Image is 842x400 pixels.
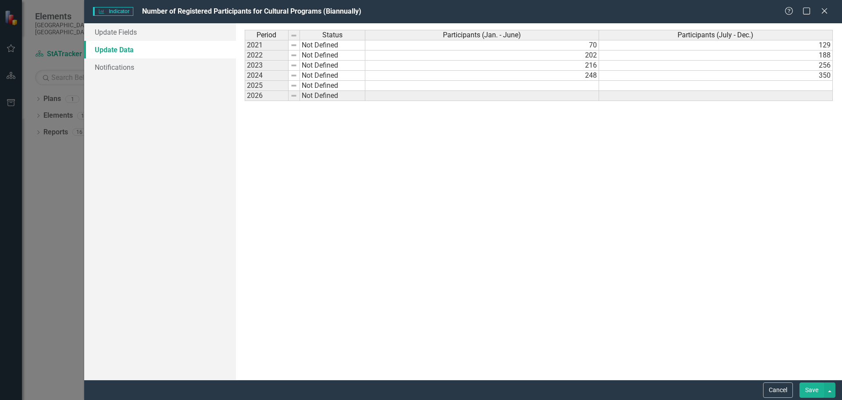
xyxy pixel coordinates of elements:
[365,50,599,61] td: 202
[245,50,289,61] td: 2022
[599,40,833,50] td: 129
[365,40,599,50] td: 70
[300,50,365,61] td: Not Defined
[84,23,236,41] a: Update Fields
[365,61,599,71] td: 216
[300,40,365,50] td: Not Defined
[290,72,297,79] img: 8DAGhfEEPCf229AAAAAElFTkSuQmCC
[290,92,297,99] img: 8DAGhfEEPCf229AAAAAElFTkSuQmCC
[257,31,276,39] span: Period
[142,7,361,15] span: Number of Registered Participants for Cultural Programs (Biannually)
[290,32,297,39] img: 8DAGhfEEPCf229AAAAAElFTkSuQmCC
[245,71,289,81] td: 2024
[322,31,343,39] span: Status
[300,61,365,71] td: Not Defined
[93,7,133,16] span: Indicator
[599,61,833,71] td: 256
[84,41,236,58] a: Update Data
[245,40,289,50] td: 2021
[300,81,365,91] td: Not Defined
[245,81,289,91] td: 2025
[443,31,521,39] span: Participants (Jan. - June)
[365,71,599,81] td: 248
[599,50,833,61] td: 188
[300,91,365,101] td: Not Defined
[290,42,297,49] img: 8DAGhfEEPCf229AAAAAElFTkSuQmCC
[290,52,297,59] img: 8DAGhfEEPCf229AAAAAElFTkSuQmCC
[799,382,824,398] button: Save
[84,58,236,76] a: Notifications
[290,62,297,69] img: 8DAGhfEEPCf229AAAAAElFTkSuQmCC
[599,71,833,81] td: 350
[245,91,289,101] td: 2026
[678,31,753,39] span: Participants (July - Dec.)
[290,82,297,89] img: 8DAGhfEEPCf229AAAAAElFTkSuQmCC
[763,382,793,398] button: Cancel
[245,61,289,71] td: 2023
[300,71,365,81] td: Not Defined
